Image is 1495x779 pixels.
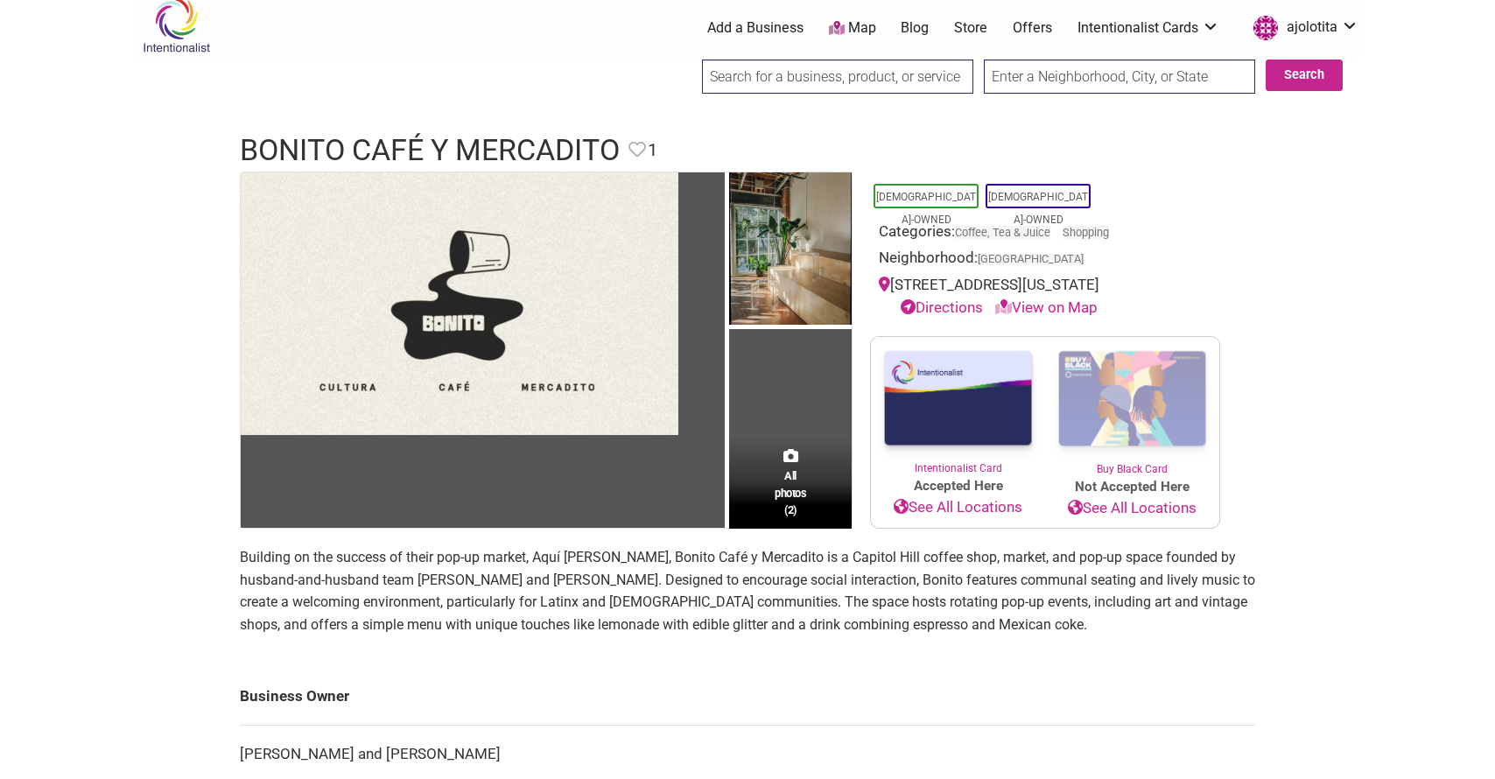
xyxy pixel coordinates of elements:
div: Neighborhood: [879,247,1211,274]
span: Accepted Here [871,476,1045,496]
input: Enter a Neighborhood, City, or State [984,60,1255,94]
img: Buy Black Card [1045,337,1219,461]
span: Not Accepted Here [1045,477,1219,497]
h1: Bonito Café y Mercadito [240,130,620,172]
p: Building on the success of their pop-up market, Aquí [PERSON_NAME], Bonito Café y Mercadito is a ... [240,546,1255,635]
button: Search [1266,60,1343,91]
a: Intentionalist Cards [1077,18,1219,38]
a: ajolotita [1245,12,1358,44]
a: Buy Black Card [1045,337,1219,477]
a: [DEMOGRAPHIC_DATA]-Owned [988,191,1088,226]
a: Store [954,18,987,38]
a: Coffee, Tea & Juice [955,226,1050,239]
div: [STREET_ADDRESS][US_STATE] [879,274,1211,319]
span: [GEOGRAPHIC_DATA] [978,254,1084,265]
a: Offers [1013,18,1052,38]
i: Favorite [628,141,646,158]
td: Business Owner [240,668,1255,726]
img: Bonito Café y Mercadito [241,172,678,435]
input: Search for a business, product, or service [702,60,973,94]
a: View on Map [995,298,1098,316]
a: See All Locations [871,496,1045,519]
a: Map [829,18,876,39]
a: Add a Business [707,18,804,38]
div: Categories: [879,221,1211,248]
span: All photos (2) [775,467,806,517]
a: Intentionalist Card [871,337,1045,476]
img: Intentionalist Card [871,337,1045,460]
a: Directions [901,298,983,316]
a: Shopping [1063,226,1109,239]
a: See All Locations [1045,497,1219,520]
a: [DEMOGRAPHIC_DATA]-Owned [876,191,976,226]
img: Bonito Café y Mercadito [729,172,852,330]
a: Blog [901,18,929,38]
span: 1 [648,137,657,164]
